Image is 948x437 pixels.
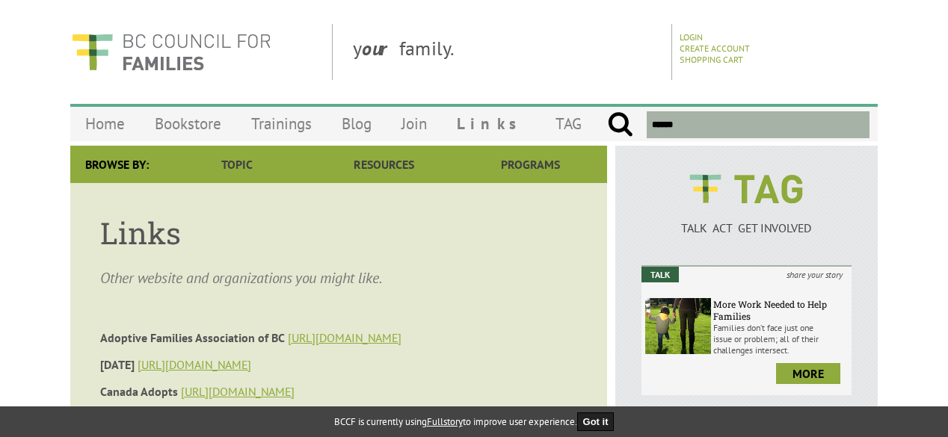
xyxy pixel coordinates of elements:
[427,415,463,428] a: Fullstory
[679,161,813,217] img: BCCF's TAG Logo
[100,213,577,252] h1: Links
[778,267,852,282] i: share your story
[164,146,310,183] a: Topic
[641,220,852,235] p: TALK ACT GET INVOLVED
[680,54,743,65] a: Shopping Cart
[327,106,387,141] a: Blog
[776,363,840,384] a: more
[713,322,848,356] p: Families don’t face just one issue or problem; all of their challenges intersect.
[577,412,615,431] button: Got it
[713,298,848,322] h6: More Work Needed to Help Families
[680,43,750,54] a: Create Account
[100,357,135,372] strong: [DATE]
[641,205,852,235] a: TALK ACT GET INVOLVED
[70,146,164,183] div: Browse By:
[641,267,679,282] em: Talk
[70,24,272,80] img: BC Council for FAMILIES
[181,384,295,399] a: [URL][DOMAIN_NAME]
[341,24,672,80] div: y family.
[138,357,251,372] a: [URL][DOMAIN_NAME]
[607,111,633,138] input: Submit
[236,106,327,141] a: Trainings
[100,330,285,345] strong: Adoptive Families Association of BC
[288,330,401,345] a: [URL][DOMAIN_NAME]
[541,106,597,141] a: TAG
[362,36,399,61] strong: our
[680,31,703,43] a: Login
[100,384,178,399] strong: Canada Adopts
[70,106,140,141] a: Home
[442,106,541,141] a: Links
[100,267,577,288] p: Other website and organizations you might like.
[310,146,457,183] a: Resources
[387,106,442,141] a: Join
[458,146,604,183] a: Programs
[140,106,236,141] a: Bookstore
